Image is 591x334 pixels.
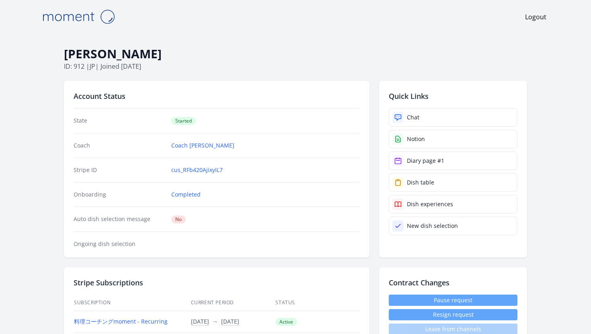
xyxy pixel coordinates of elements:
[389,90,517,102] h2: Quick Links
[74,215,165,223] dt: Auto dish selection message
[64,61,527,71] p: ID: 912 | | Joined [DATE]
[389,173,517,192] a: Dish table
[90,62,95,71] span: jp
[407,135,425,143] div: Notion
[389,277,517,288] h2: Contract Changes
[74,240,165,248] dt: Ongoing dish selection
[64,46,527,61] h1: [PERSON_NAME]
[407,222,458,230] div: New dish selection
[275,318,297,326] span: Active
[74,166,165,174] dt: Stripe ID
[191,318,209,326] button: [DATE]
[74,295,191,311] th: Subscription
[74,90,360,102] h2: Account Status
[74,141,165,150] dt: Coach
[389,309,517,320] button: Resign request
[74,277,360,288] h2: Stripe Subscriptions
[221,318,239,326] button: [DATE]
[171,191,201,199] a: Completed
[74,117,165,125] dt: State
[525,12,546,22] a: Logout
[171,117,196,125] span: Started
[171,166,223,174] a: cus_RFb420AjixyIL7
[389,295,517,306] a: Pause request
[74,318,168,325] a: 料理コーチングmoment - Recurring
[171,141,234,150] a: Coach [PERSON_NAME]
[407,113,419,121] div: Chat
[407,178,434,186] div: Dish table
[74,191,165,199] dt: Onboarding
[389,217,517,235] a: New dish selection
[191,295,275,311] th: Current Period
[171,215,186,223] span: No
[275,295,360,311] th: Status
[407,157,444,165] div: Diary page #1
[389,152,517,170] a: Diary page #1
[407,200,453,208] div: Dish experiences
[389,130,517,148] a: Notion
[389,108,517,127] a: Chat
[38,6,119,27] img: Moment
[212,318,218,325] span: →
[389,195,517,213] a: Dish experiences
